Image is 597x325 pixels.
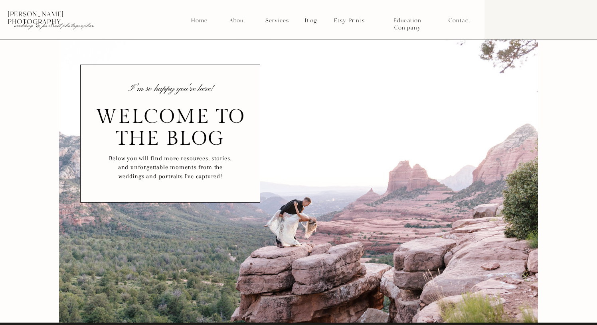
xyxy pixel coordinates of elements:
[380,17,435,24] a: Education Company
[191,17,208,24] a: Home
[302,17,320,24] a: Blog
[227,17,247,24] a: About
[331,17,368,24] a: Etsy Prints
[14,21,98,29] p: wedding & portrait photographer
[8,11,115,18] p: [PERSON_NAME] photography
[95,106,245,145] h2: Welcome to the blog
[126,85,215,96] h3: I'm so happy you're here!
[449,17,470,24] a: Contact
[262,17,292,24] a: Services
[108,154,233,183] p: Below you will find more resources, stories, and unforgettable moments from the weddings and port...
